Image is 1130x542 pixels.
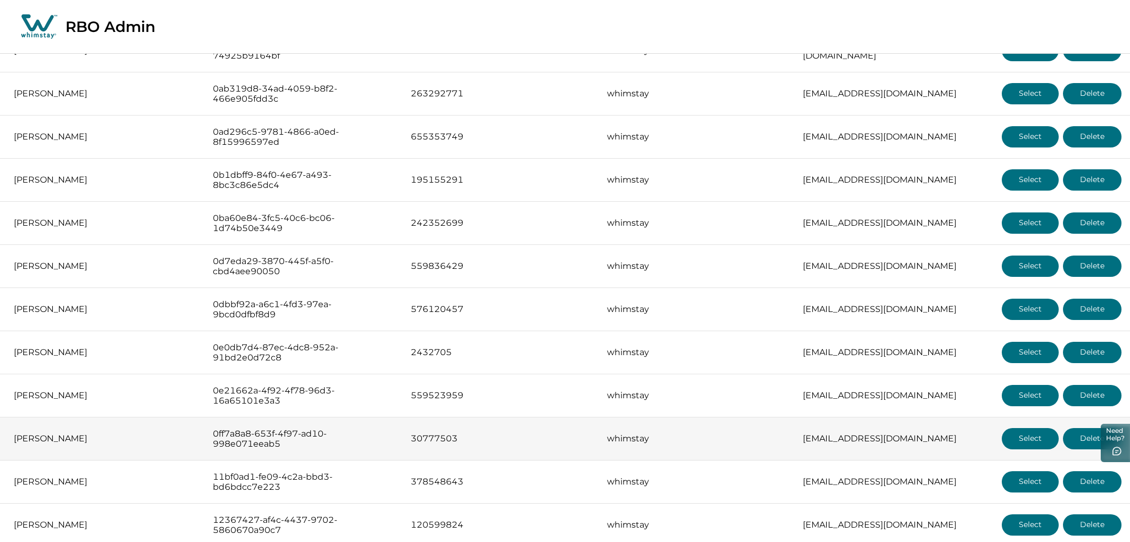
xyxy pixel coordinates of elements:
p: whimstay [607,347,786,358]
p: 378548643 [411,477,591,487]
button: Delete [1063,342,1121,363]
button: Delete [1063,471,1121,492]
p: 0ba60e84-3fc5-40c6-bc06-1d74b50e3449 [213,213,393,234]
button: Delete [1063,169,1121,191]
p: 0ab319d8-34ad-4059-b8f2-466e905fdd3c [213,84,393,104]
button: Select [1002,471,1059,492]
p: 576120457 [411,304,591,315]
p: 195155291 [411,175,591,185]
p: 242352699 [411,218,591,228]
p: [EMAIL_ADDRESS][DOMAIN_NAME] [803,261,985,272]
p: whimstay [607,218,786,228]
button: Select [1002,212,1059,234]
p: 263292771 [411,88,591,99]
p: [EMAIL_ADDRESS][DOMAIN_NAME] [803,218,985,228]
button: Delete [1063,83,1121,104]
p: 0dbbf92a-a6c1-4fd3-97ea-9bcd0dfbf8d9 [213,299,393,320]
button: Delete [1063,256,1121,277]
p: RBO Admin [65,18,155,36]
button: Select [1002,256,1059,277]
p: [PERSON_NAME] [14,347,196,358]
p: [PERSON_NAME] [14,477,196,487]
p: 0e0db7d4-87ec-4dc8-952a-91bd2e0d72c8 [213,342,393,363]
p: 11bf0ad1-fe09-4c2a-bbd3-bd6bdcc7e223 [213,472,393,492]
p: whimstay [607,175,786,185]
p: whimstay [607,261,786,272]
button: Delete [1063,299,1121,320]
p: 559836429 [411,261,591,272]
p: [PERSON_NAME] [14,175,196,185]
p: [EMAIL_ADDRESS][DOMAIN_NAME] [803,347,985,358]
p: whimstay [607,477,786,487]
p: whimstay [607,520,786,530]
p: [EMAIL_ADDRESS][DOMAIN_NAME] [803,477,985,487]
button: Delete [1063,385,1121,406]
p: 0d7eda29-3870-445f-a5f0-cbd4aee90050 [213,256,393,277]
p: 0b1dbff9-84f0-4e67-a493-8bc3c86e5dc4 [213,170,393,191]
p: whimstay [607,88,786,99]
p: [PERSON_NAME] [14,132,196,142]
p: 30777503 [411,433,591,444]
p: [EMAIL_ADDRESS][DOMAIN_NAME] [803,520,985,530]
p: 0e21662a-4f92-4f78-96d3-16a65101e3a3 [213,385,393,406]
p: whimstay [607,132,786,142]
p: [EMAIL_ADDRESS][DOMAIN_NAME] [803,304,985,315]
button: Select [1002,126,1059,147]
p: [PERSON_NAME] [14,390,196,401]
p: [PERSON_NAME] [14,261,196,272]
button: Delete [1063,428,1121,449]
button: Select [1002,428,1059,449]
button: Select [1002,169,1059,191]
button: Select [1002,385,1059,406]
p: [EMAIL_ADDRESS][DOMAIN_NAME] [803,175,985,185]
p: [PERSON_NAME] [14,520,196,530]
p: [PERSON_NAME] [14,304,196,315]
p: whimstay [607,304,786,315]
p: [EMAIL_ADDRESS][DOMAIN_NAME] [803,390,985,401]
p: [PERSON_NAME] [14,433,196,444]
p: 655353749 [411,132,591,142]
p: 0ff7a8a8-653f-4f97-ad10-998e071eeab5 [213,429,393,449]
button: Delete [1063,126,1121,147]
p: [EMAIL_ADDRESS][DOMAIN_NAME] [803,433,985,444]
p: whimstay [607,390,786,401]
p: [EMAIL_ADDRESS][DOMAIN_NAME] [803,88,985,99]
button: Delete [1063,514,1121,536]
p: 0ad296c5-9781-4866-a0ed-8f15996597ed [213,127,393,147]
p: 12367427-af4c-4437-9702-5860670a90c7 [213,515,393,536]
p: 120599824 [411,520,591,530]
button: Select [1002,342,1059,363]
button: Delete [1063,212,1121,234]
button: Select [1002,514,1059,536]
p: 559523959 [411,390,591,401]
p: [PERSON_NAME] [14,218,196,228]
p: whimstay [607,433,786,444]
p: 2432705 [411,347,591,358]
button: Select [1002,83,1059,104]
button: Select [1002,299,1059,320]
p: [EMAIL_ADDRESS][DOMAIN_NAME] [803,132,985,142]
p: [PERSON_NAME] [14,88,196,99]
